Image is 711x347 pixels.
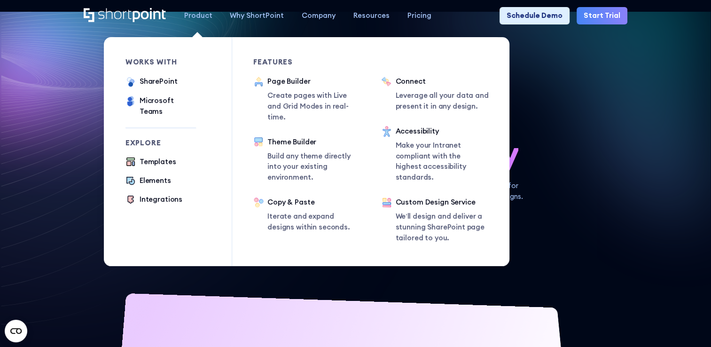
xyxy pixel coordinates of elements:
[396,90,490,111] p: Leverage all your data and present it in any design.
[411,135,518,170] span: so easy
[396,126,488,137] div: Accessibility
[125,175,171,187] a: Elements
[253,76,361,122] a: Page BuilderCreate pages with Live and Grid Modes in real-time.
[221,7,293,25] a: Why ShortPoint
[381,76,489,112] a: ConnectLeverage all your data and present it in any design.
[267,197,360,208] div: Copy & Paste
[140,95,196,117] div: Microsoft Teams
[253,137,360,183] a: Theme BuilderBuild any theme directly into your existing environment.
[542,238,711,347] iframe: Chat Widget
[381,126,488,183] a: AccessibilityMake your Intranet compliant with the highest accessibility standards.
[353,10,390,21] div: Resources
[267,90,361,122] p: Create pages with Live and Grid Modes in real-time.
[230,10,284,21] div: Why ShortPoint
[140,157,176,167] div: Templates
[125,139,196,146] div: Explore
[84,8,166,23] a: Home
[125,76,178,88] a: SharePoint
[253,197,360,233] a: Copy & PasteIterate and expand designs within seconds.
[140,175,171,186] div: Elements
[398,7,440,25] a: Pricing
[140,76,178,87] div: SharePoint
[125,58,196,65] div: works with
[396,76,490,87] div: Connect
[381,197,488,245] a: Custom Design ServiceWe’ll design and deliver a stunning SharePoint page tailored to you.
[577,7,627,25] a: Start Trial
[125,95,196,117] a: Microsoft Teams
[396,211,488,243] p: We’ll design and deliver a stunning SharePoint page tailored to you.
[267,137,360,148] div: Theme Builder
[5,320,27,342] button: Open CMP widget
[125,194,182,206] a: Integrations
[125,157,176,168] a: Templates
[267,76,361,87] div: Page Builder
[84,100,627,170] h1: SharePoint Design has never been
[302,10,336,21] div: Company
[344,7,398,25] a: Resources
[267,151,360,183] p: Build any theme directly into your existing environment.
[293,7,344,25] a: Company
[396,140,488,183] p: Make your Intranet compliant with the highest accessibility standards.
[175,7,221,25] a: Product
[407,10,431,21] div: Pricing
[267,211,360,232] p: Iterate and expand designs within seconds.
[140,194,182,205] div: Integrations
[253,58,360,65] div: Features
[184,10,212,21] div: Product
[500,7,570,25] a: Schedule Demo
[396,197,488,208] div: Custom Design Service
